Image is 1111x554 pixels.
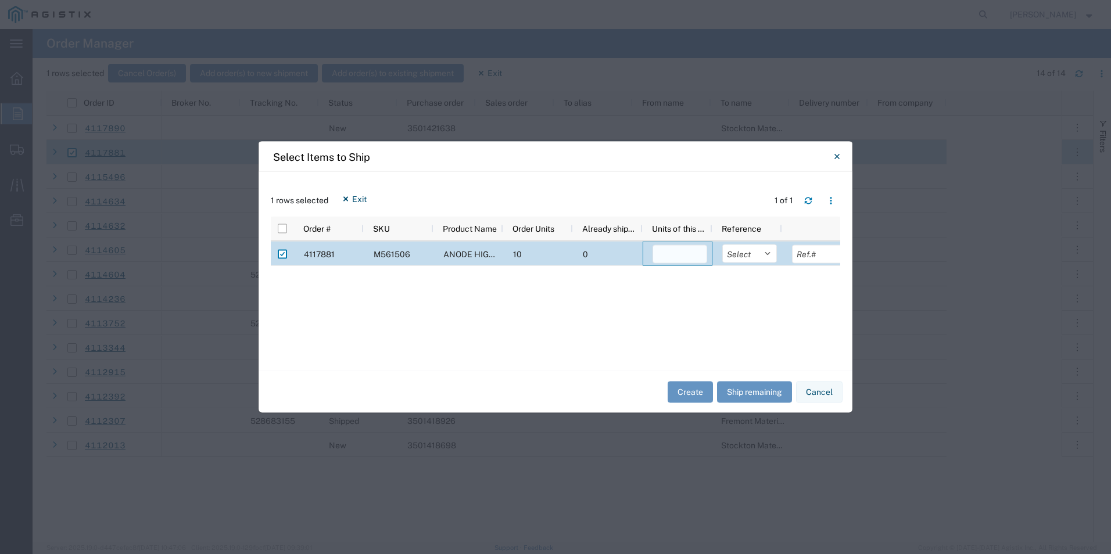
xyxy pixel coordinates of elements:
[373,224,390,233] span: SKU
[722,224,761,233] span: Reference
[273,149,370,164] h4: Select Items to Ship
[582,224,638,233] span: Already shipped
[668,381,713,402] button: Create
[513,250,522,259] span: 10
[825,145,848,168] button: Close
[271,195,328,207] span: 1 rows selected
[652,224,708,233] span: Units of this shipment
[775,195,795,207] div: 1 of 1
[443,224,497,233] span: Product Name
[374,250,410,259] span: M561506
[332,190,376,208] button: Exit
[796,381,843,402] button: Cancel
[583,250,588,259] span: 0
[799,191,818,210] button: Refresh table
[717,381,792,402] button: Ship remaining
[513,224,554,233] span: Order Units
[443,250,621,259] span: ANODE HIGH SILICON CAST IRON W/250' CBL
[792,245,847,264] input: Ref.#
[304,250,335,259] span: 4117881
[303,224,331,233] span: Order #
